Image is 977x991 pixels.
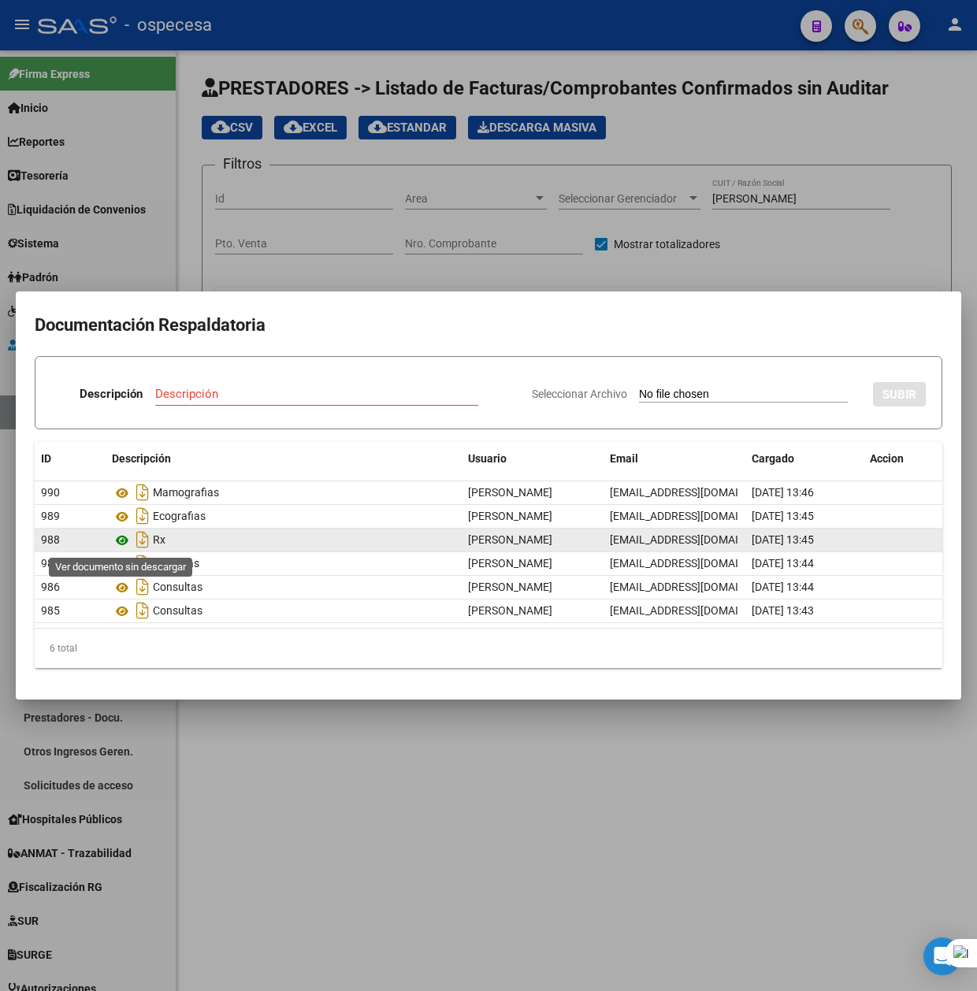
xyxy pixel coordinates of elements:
[132,527,153,552] i: Descargar documento
[132,503,153,529] i: Descargar documento
[112,551,455,576] div: Practicas
[610,510,785,522] span: [EMAIL_ADDRESS][DOMAIN_NAME]
[132,574,153,599] i: Descargar documento
[468,533,552,546] span: [PERSON_NAME]
[610,452,638,465] span: Email
[112,598,455,623] div: Consultas
[132,480,153,505] i: Descargar documento
[468,557,552,570] span: [PERSON_NAME]
[604,442,745,476] datatable-header-cell: Email
[106,442,462,476] datatable-header-cell: Descripción
[873,382,926,406] button: SUBIR
[923,937,961,975] div: Open Intercom Messenger
[610,581,785,593] span: [EMAIL_ADDRESS][DOMAIN_NAME]
[468,581,552,593] span: [PERSON_NAME]
[610,604,785,617] span: [EMAIL_ADDRESS][DOMAIN_NAME]
[462,442,604,476] datatable-header-cell: Usuario
[41,486,60,499] span: 990
[752,604,814,617] span: [DATE] 13:43
[41,604,60,617] span: 985
[132,598,153,623] i: Descargar documento
[35,310,942,340] h2: Documentación Respaldatoria
[41,533,60,546] span: 988
[112,480,455,505] div: Mamografias
[41,581,60,593] span: 986
[112,503,455,529] div: Ecografias
[35,629,942,668] div: 6 total
[610,486,785,499] span: [EMAIL_ADDRESS][DOMAIN_NAME]
[745,442,864,476] datatable-header-cell: Cargado
[41,510,60,522] span: 989
[870,452,904,465] span: Accion
[41,452,51,465] span: ID
[468,486,552,499] span: [PERSON_NAME]
[752,581,814,593] span: [DATE] 13:44
[882,388,916,402] span: SUBIR
[752,510,814,522] span: [DATE] 13:45
[112,574,455,599] div: Consultas
[752,533,814,546] span: [DATE] 13:45
[610,533,785,546] span: [EMAIL_ADDRESS][DOMAIN_NAME]
[468,604,552,617] span: [PERSON_NAME]
[132,551,153,576] i: Descargar documento
[35,442,106,476] datatable-header-cell: ID
[752,452,794,465] span: Cargado
[610,557,785,570] span: [EMAIL_ADDRESS][DOMAIN_NAME]
[532,388,627,400] span: Seleccionar Archivo
[41,557,60,570] span: 987
[80,385,143,403] p: Descripción
[112,527,455,552] div: Rx
[752,486,814,499] span: [DATE] 13:46
[752,557,814,570] span: [DATE] 13:44
[864,442,942,476] datatable-header-cell: Accion
[112,452,171,465] span: Descripción
[468,510,552,522] span: [PERSON_NAME]
[468,452,507,465] span: Usuario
